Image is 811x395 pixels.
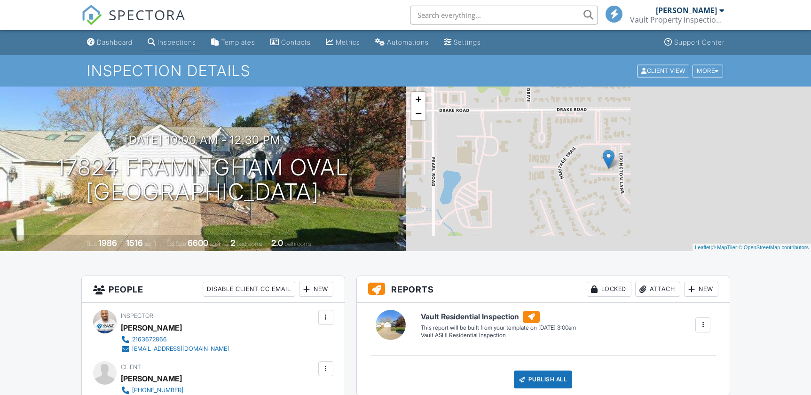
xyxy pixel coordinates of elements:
[166,240,186,247] span: Lot Size
[421,311,576,323] h6: Vault Residential Inspection
[82,276,345,303] h3: People
[411,92,425,106] a: Zoom in
[637,64,689,77] div: Client View
[636,67,692,74] a: Client View
[132,336,167,343] div: 2163672866
[207,34,259,51] a: Templates
[712,245,737,250] a: © MapTiler
[221,38,255,46] div: Templates
[421,332,576,340] div: Vault ASHI Residential Inspection
[411,106,425,120] a: Zoom out
[132,345,229,353] div: [EMAIL_ADDRESS][DOMAIN_NAME]
[144,34,200,51] a: Inspections
[121,344,229,354] a: [EMAIL_ADDRESS][DOMAIN_NAME]
[98,238,117,248] div: 1986
[81,5,102,25] img: The Best Home Inspection Software - Spectora
[81,13,186,32] a: SPECTORA
[109,5,186,24] span: SPECTORA
[121,363,141,371] span: Client
[121,335,229,344] a: 2163672866
[188,238,208,248] div: 6600
[371,34,433,51] a: Automations (Basic)
[299,282,333,297] div: New
[267,34,315,51] a: Contacts
[739,245,809,250] a: © OpenStreetMap contributors
[693,244,811,252] div: |
[87,240,97,247] span: Built
[144,240,157,247] span: sq. ft.
[87,63,724,79] h1: Inspection Details
[421,324,576,332] div: This report will be built from your template on [DATE] 3:00am
[121,371,182,386] div: [PERSON_NAME]
[695,245,710,250] a: Leaflet
[656,6,717,15] div: [PERSON_NAME]
[336,38,360,46] div: Metrics
[284,240,311,247] span: bathrooms
[121,321,182,335] div: [PERSON_NAME]
[125,134,281,146] h3: [DATE] 10:00 am - 12:30 pm
[440,34,485,51] a: Settings
[132,387,183,394] div: [PHONE_NUMBER]
[454,38,481,46] div: Settings
[121,386,229,395] a: [PHONE_NUMBER]
[203,282,295,297] div: Disable Client CC Email
[230,238,235,248] div: 2
[126,238,143,248] div: 1516
[236,240,262,247] span: bedrooms
[514,371,573,388] div: Publish All
[387,38,429,46] div: Automations
[121,312,153,319] span: Inspector
[635,282,680,297] div: Attach
[157,38,196,46] div: Inspections
[210,240,221,247] span: sq.ft.
[322,34,364,51] a: Metrics
[587,282,631,297] div: Locked
[281,38,311,46] div: Contacts
[684,282,718,297] div: New
[83,34,136,51] a: Dashboard
[56,155,349,205] h1: 17824 Framingham Oval [GEOGRAPHIC_DATA]
[674,38,724,46] div: Support Center
[97,38,133,46] div: Dashboard
[410,6,598,24] input: Search everything...
[357,276,730,303] h3: Reports
[661,34,728,51] a: Support Center
[693,64,723,77] div: More
[630,15,724,24] div: Vault Property Inspections
[271,238,283,248] div: 2.0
